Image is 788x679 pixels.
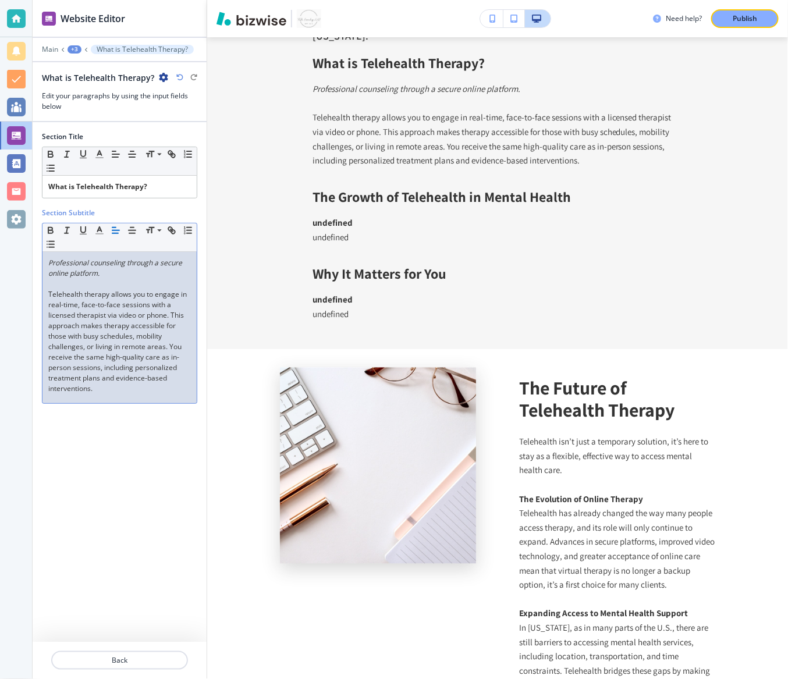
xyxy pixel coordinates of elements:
h2: What is Telehealth Therapy? [42,72,154,84]
div: undefined [313,216,683,244]
button: Publish [711,9,779,28]
p: Telehealth therapy allows you to engage in real-time, face-to-face sessions with a licensed thera... [48,289,191,394]
img: <p>The Future of Telehealth Therapy</p> [280,368,476,564]
p: The Future of Telehealth Therapy [519,377,715,421]
strong: What is Telehealth Therapy? [48,182,147,191]
strong: undefined [313,294,353,305]
p: What is Telehealth Therapy? [97,45,188,54]
h3: Edit your paragraphs by using the input fields below [42,91,197,112]
button: Main [42,45,58,54]
button: What is Telehealth Therapy? [91,45,194,54]
strong: Why It Matters for You [313,264,446,283]
h2: Website Editor [61,12,125,26]
p: Telehealth therapy allows you to engage in real-time, face-to-face sessions with a licensed thera... [313,111,683,168]
button: Back [51,651,188,670]
button: +3 [68,45,81,54]
div: undefined [313,293,683,321]
p: Telehealth isn’t just a temporary solution, it’s here to stay as a flexible, effective way to acc... [519,435,715,478]
strong: What is Telehealth Therapy? [313,54,485,72]
strong: The Growth of Telehealth in Mental Health [313,187,571,206]
p: Publish [733,13,757,24]
h2: Section Title [42,131,83,142]
img: Bizwise Logo [216,12,286,26]
strong: Expanding Access to Mental Health Support [519,608,688,619]
p: Back [52,655,187,666]
em: Professional counseling through a secure online platform. [313,83,520,94]
strong: The Evolution of Online Therapy [519,494,643,505]
em: Professional counseling through a secure online platform. [48,258,184,278]
img: Your Logo [297,9,321,28]
p: Telehealth has already changed the way many people access therapy, and its role will only continu... [519,507,715,593]
h2: Section Subtitle [42,208,95,218]
img: editor icon [42,12,56,26]
strong: undefined [313,217,353,228]
h3: Need help? [666,13,702,24]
